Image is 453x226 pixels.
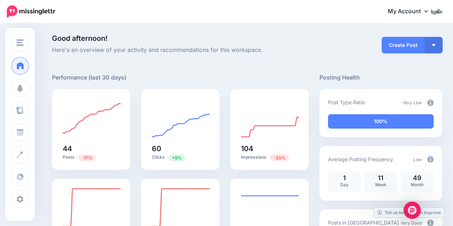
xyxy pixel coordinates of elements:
h5: Posting Health [319,73,442,82]
a: Create Post [382,37,425,53]
img: Missinglettr [7,5,55,18]
h5: Performance (last 30 days) [52,73,126,82]
div: Open Intercom Messenger [404,202,421,219]
span: Here's an overview of your activity and recommendations for this workspace. [52,45,309,55]
span: Very Good [401,220,422,226]
h5: 104 [241,145,298,152]
span: Very Low [403,100,422,105]
span: Previous period: 139 [270,154,289,161]
span: Previous period: 57 [168,154,185,161]
a: My Account [381,3,442,20]
h5: 44 [63,145,120,152]
p: Impressions [241,154,298,161]
p: Posts [63,154,120,161]
span: Month [411,182,424,187]
span: Low [413,157,422,162]
span: Day [340,182,348,187]
span: Good afternoon! [52,34,107,43]
p: 49 [404,175,430,181]
p: Post Type Ratio [328,98,365,106]
div: 100% of your posts in the last 30 days have been from Drip Campaigns [328,114,434,129]
span: Previous period: 53 [78,154,96,161]
p: Average Posting Frequency [328,155,393,163]
a: Tell us how we can improve [374,208,444,217]
p: Clicks [152,154,209,161]
img: info-circle-grey.png [427,156,434,163]
span: Week [375,182,386,187]
img: arrow-down-white.png [432,44,435,46]
p: 11 [368,175,394,181]
img: menu.png [16,39,24,46]
img: info-circle-grey.png [427,100,434,106]
p: 1 [332,175,357,181]
h5: 60 [152,145,209,152]
img: info-circle-grey.png [427,220,434,226]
